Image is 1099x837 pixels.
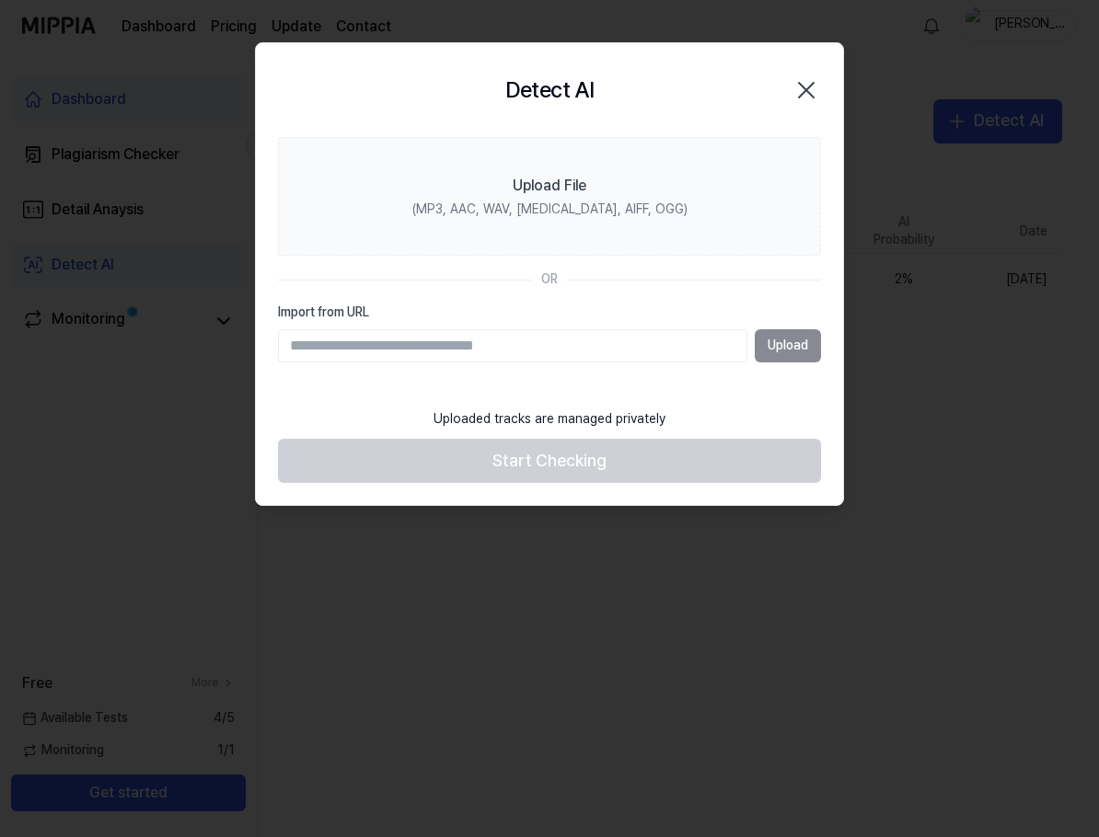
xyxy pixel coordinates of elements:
div: Uploaded tracks are managed privately [422,399,677,440]
div: OR [541,270,558,289]
label: Import from URL [278,304,821,322]
h2: Detect AI [505,73,595,108]
div: Upload File [513,175,586,197]
div: (MP3, AAC, WAV, [MEDICAL_DATA], AIFF, OGG) [412,201,688,219]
